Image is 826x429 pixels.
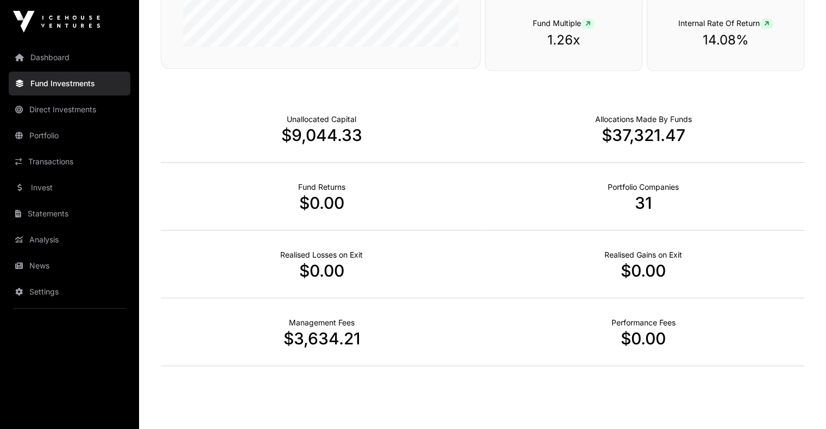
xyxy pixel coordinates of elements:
[483,125,805,145] p: $37,321.47
[9,124,130,148] a: Portfolio
[9,280,130,304] a: Settings
[9,46,130,69] a: Dashboard
[595,114,692,125] p: Capital Deployed Into Companies
[9,72,130,95] a: Fund Investments
[280,249,363,260] p: Net Realised on Negative Exits
[772,377,826,429] iframe: Chat Widget
[9,228,130,252] a: Analysis
[611,317,676,328] p: Fund Performance Fees (Carry) incurred to date
[289,317,355,328] p: Fund Management Fees incurred to date
[9,150,130,174] a: Transactions
[483,261,805,280] p: $0.00
[161,329,483,348] p: $3,634.21
[9,254,130,278] a: News
[669,31,782,49] p: 14.08%
[533,18,595,28] span: Fund Multiple
[287,114,356,125] p: Cash not yet allocated
[13,11,100,33] img: Icehouse Ventures Logo
[678,18,773,28] span: Internal Rate Of Return
[483,193,805,213] p: 31
[161,125,483,145] p: $9,044.33
[298,182,345,193] p: Realised Returns from Funds
[9,176,130,200] a: Invest
[9,98,130,121] a: Direct Investments
[161,261,483,280] p: $0.00
[608,182,679,193] p: Number of Companies Deployed Into
[161,193,483,213] p: $0.00
[9,202,130,226] a: Statements
[483,329,805,348] p: $0.00
[507,31,620,49] p: 1.26x
[604,249,682,260] p: Net Realised on Positive Exits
